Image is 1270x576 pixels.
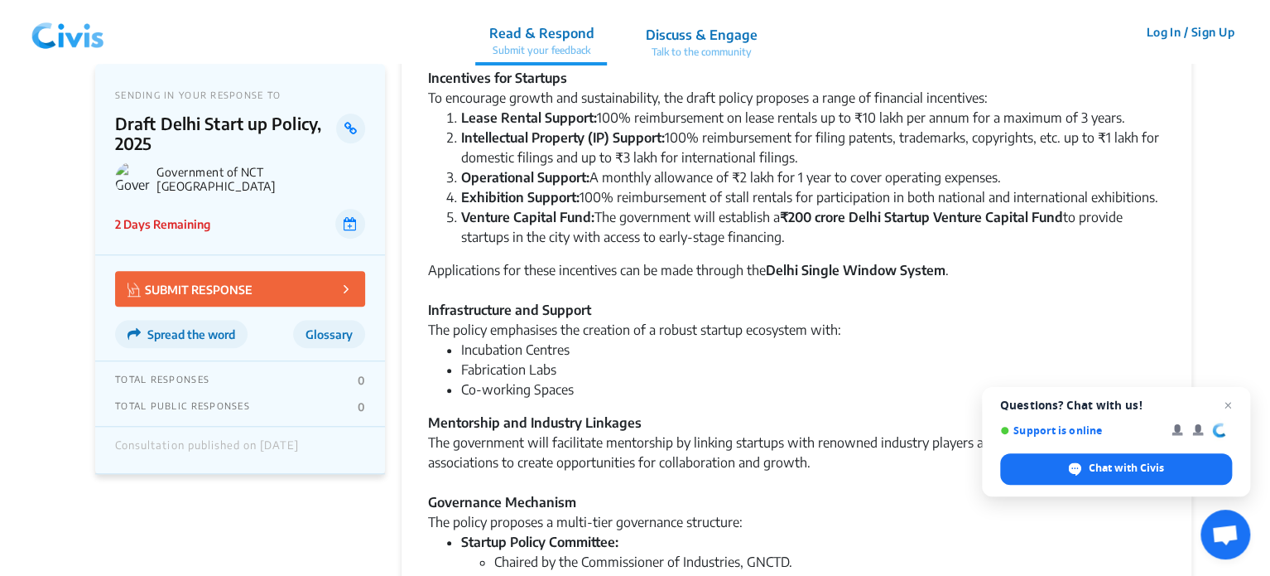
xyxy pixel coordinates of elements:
li: 100% reimbursement on lease rentals up to ₹10 lakh per annum for a maximum of 3 years. [461,108,1165,128]
span: Questions? Chat with us! [1000,399,1232,412]
img: navlogo.png [25,7,111,57]
strong: Venture Capital Fund: [461,209,594,225]
p: Discuss & Engage [645,25,757,45]
p: SUBMIT RESPONSE [127,279,253,298]
div: To encourage growth and sustainability, the draft policy proposes a range of financial incentives: [428,68,1165,108]
li: Co-working Spaces [461,380,1165,399]
strong: Infrastructure and Support [428,302,591,318]
span: Spread the word [147,327,235,341]
p: 0 [358,400,365,414]
span: Chat with Civis [1000,453,1232,485]
button: Glossary [293,320,365,348]
p: Talk to the community [645,45,757,60]
span: Support is online [1000,424,1160,437]
a: Open chat [1200,510,1250,559]
div: The government will facilitate mentorship by linking startups with renowned industry players and ... [428,413,1165,532]
img: Vector.jpg [127,283,141,297]
button: SUBMIT RESPONSE [115,271,365,307]
p: Submit your feedback [488,43,594,58]
strong: ₹200 crore Delhi Startup Venture Capital Fund [780,209,1063,225]
p: Read & Respond [488,23,594,43]
p: 2 Days Remaining [115,215,210,233]
p: Government of NCT [GEOGRAPHIC_DATA] [156,165,365,193]
strong: Incentives for Startups [428,70,567,86]
strong: Exhibition Support: [461,189,580,206]
div: Applications for these incentives can be made through the . The policy emphasises the creation of... [428,260,1165,340]
button: Spread the word [115,320,248,348]
p: Draft Delhi Start up Policy, 2025 [115,114,336,153]
div: Consultation published on [DATE] [115,439,299,461]
strong: Intellectual Property (IP) Support: [461,129,665,146]
span: Glossary [305,327,353,341]
li: Incubation Centres [461,340,1165,360]
p: TOTAL PUBLIC RESPONSES [115,400,250,414]
li: 100% reimbursement for filing patents, trademarks, copyrights, etc. up to ₹1 lakh for domestic fi... [461,128,1165,167]
strong: Governance Mechanism [428,494,576,511]
li: A monthly allowance of ₹2 lakh for 1 year to cover operating expenses. [461,167,1165,187]
strong: Operational Support: [461,169,589,186]
strong: Delhi Single Window System [766,262,945,278]
strong: Mentorship and Industry Linkages [428,414,642,431]
p: 0 [358,374,365,387]
p: SENDING IN YOUR RESPONSE TO [115,90,365,100]
li: The government will establish a to provide startups in the city with access to early-stage financ... [461,207,1165,247]
span: Chat with Civis [1089,461,1164,476]
img: Government of NCT Delhi logo [115,162,150,196]
button: Log In / Sign Up [1135,19,1245,45]
li: Chaired by the Commissioner of Industries, GNCTD. [494,552,1165,572]
li: Fabrication Labs [461,360,1165,380]
strong: Startup Policy Committee: [461,534,618,550]
p: TOTAL RESPONSES [115,374,209,387]
li: 100% reimbursement of stall rentals for participation in both national and international exhibiti... [461,187,1165,207]
strong: Lease Rental Support: [461,109,597,126]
